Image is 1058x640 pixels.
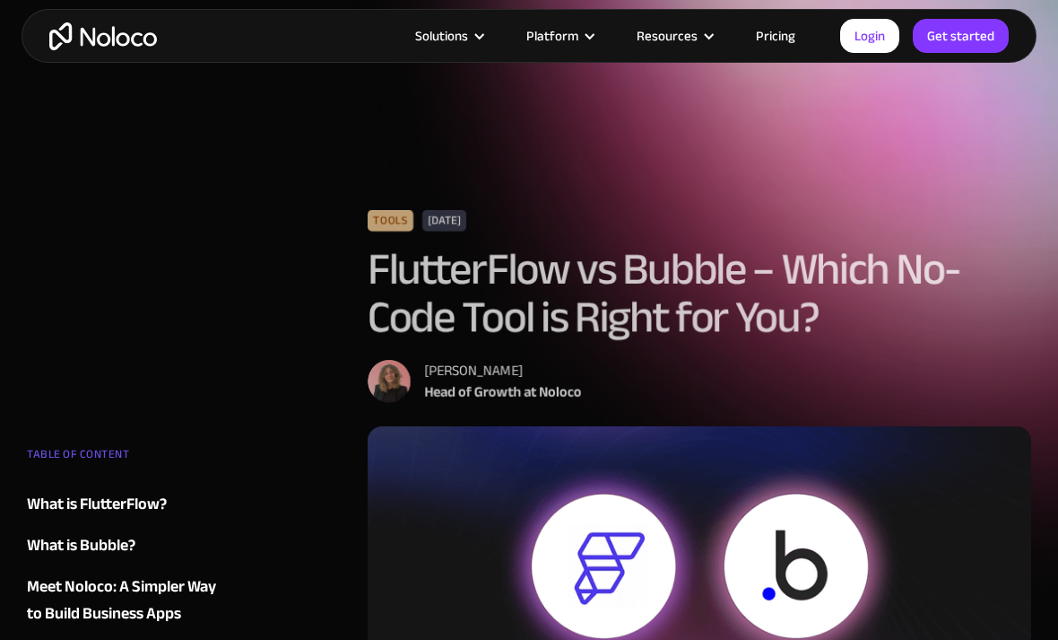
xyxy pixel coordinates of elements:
[27,491,221,518] a: What is FlutterFlow?
[49,22,157,50] a: home
[393,24,504,48] div: Solutions
[422,210,466,232] div: [DATE]
[368,245,1031,342] h1: FlutterFlow vs Bubble – Which No-Code Tool is Right for You?
[27,574,221,627] a: Meet Noloco: A Simpler Way to Build Business Apps
[913,19,1009,53] a: Get started
[526,24,578,48] div: Platform
[415,24,468,48] div: Solutions
[614,24,733,48] div: Resources
[27,532,135,559] div: What is Bubble?
[27,491,167,518] div: What is FlutterFlow?
[424,360,582,381] div: [PERSON_NAME]
[27,532,221,559] a: What is Bubble?
[840,19,899,53] a: Login
[27,441,221,477] div: TABLE OF CONTENT
[637,24,698,48] div: Resources
[424,381,582,403] div: Head of Growth at Noloco
[504,24,614,48] div: Platform
[368,210,413,232] div: Tools
[733,24,818,48] a: Pricing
